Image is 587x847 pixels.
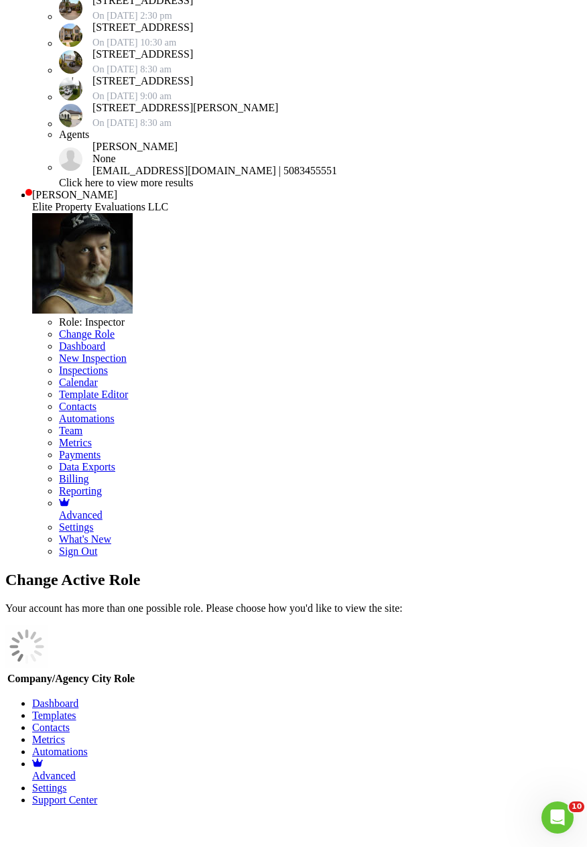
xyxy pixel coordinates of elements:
img: loading-93afd81d04378562ca97960a6d0abf470c8f8241ccf6a1b4da771bf876922d1b.gif [5,625,48,668]
a: Contacts [59,401,96,412]
a: Settings [59,521,94,533]
a: Sign Out [59,545,97,557]
img: data [59,23,82,47]
a: Templates [32,710,582,722]
a: What's New [59,533,111,545]
div: [PERSON_NAME] [92,141,337,153]
a: Billing [59,473,88,484]
span: 10 [569,801,584,812]
iframe: Intercom live chat [541,801,574,834]
a: New Inspection [59,352,127,364]
div: On [DATE] 9:00 am [92,90,193,102]
a: Change Role [59,328,115,340]
a: Metrics [59,437,92,448]
div: [STREET_ADDRESS][PERSON_NAME] [92,102,278,114]
a: Advanced [32,758,582,782]
a: Calendar [59,377,98,388]
h2: Change Active Role [5,571,582,589]
div: Advanced [32,770,582,782]
li: Agents [59,129,582,141]
p: Your account has more than one possible role. Please choose how you'd like to view the site: [5,602,582,614]
a: Settings [32,782,582,794]
a: Payments [59,449,101,460]
a: Automations [59,413,115,424]
th: Company/Agency [7,672,90,686]
a: Contacts [32,722,582,734]
img: isa1f563jpkl371000000000.jpg [59,104,82,127]
a: Inspections [59,365,108,376]
div: On [DATE] 8:30 am [92,64,193,75]
span: Role: Inspector [59,316,125,328]
a: Template Editor [59,389,128,400]
a: Dashboard [32,698,582,710]
a: Dashboard [59,340,105,352]
a: Click here to view more results [59,177,193,188]
th: City [91,672,112,686]
div: Elite Property Evaluations LLC [32,201,582,213]
a: Team [59,425,82,436]
div: [STREET_ADDRESS] [92,21,193,34]
img: data [59,77,82,101]
img: blurred.jpg [32,213,133,314]
div: [STREET_ADDRESS] [92,75,193,87]
a: Reporting [59,485,102,497]
a: Metrics [32,734,582,746]
img: data [59,50,82,74]
a: Support Center [32,794,582,806]
th: Role [113,672,135,686]
div: None [92,153,337,165]
a: Automations (Basic) [32,746,582,758]
div: On [DATE] 8:30 am [92,117,278,129]
img: default-user-f0147aede5fd5fa78ca7ade42f37bd4542148d508eef1c3d3ea960f66861d68b.jpg [59,147,82,171]
div: On [DATE] 10:30 am [92,37,193,48]
div: On [DATE] 2:30 pm [92,10,193,21]
div: [EMAIL_ADDRESS][DOMAIN_NAME] | 5083455551 [92,165,337,177]
a: Data Exports [59,461,115,472]
div: [STREET_ADDRESS] [92,48,193,60]
a: Advanced [59,497,582,521]
div: Automations [32,746,582,758]
div: [PERSON_NAME] [32,189,582,201]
